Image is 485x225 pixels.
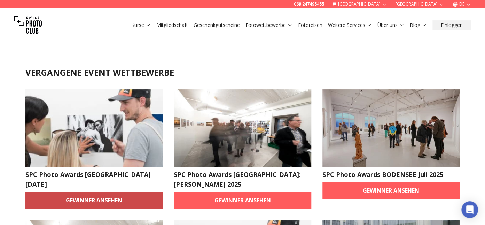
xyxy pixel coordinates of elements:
a: Mitgliedschaft [156,22,188,29]
button: Über uns [375,20,407,30]
img: SPC Photo Awards BODENSEE Juli 2025 [322,89,460,167]
a: Gewinner ansehen [322,182,460,199]
img: SPC Photo Awards Zürich: Herbst 2025 [174,89,311,167]
a: Geschenkgutscheine [194,22,240,29]
a: Kurse [131,22,151,29]
a: Weitere Services [328,22,372,29]
a: Fotoreisen [298,22,322,29]
button: Fotowettbewerbe [243,20,295,30]
a: Gewinner ansehen [174,192,311,209]
h2: SPC Photo Awards [GEOGRAPHIC_DATA] [DATE] [25,170,163,189]
a: Fotowettbewerbe [245,22,292,29]
h1: Vergangene Event Wettbewerbe [25,67,460,78]
a: Blog [410,22,427,29]
button: Kurse [128,20,154,30]
a: Über uns [377,22,404,29]
h2: SPC Photo Awards BODENSEE Juli 2025 [322,170,460,179]
img: Swiss photo club [14,11,42,39]
button: Einloggen [432,20,471,30]
button: Geschenkgutscheine [191,20,243,30]
h2: SPC Photo Awards [GEOGRAPHIC_DATA]: [PERSON_NAME] 2025 [174,170,311,189]
a: 069 247495455 [294,1,324,7]
button: Blog [407,20,430,30]
button: Weitere Services [325,20,375,30]
a: Gewinner ansehen [25,192,163,209]
button: Mitgliedschaft [154,20,191,30]
div: Open Intercom Messenger [461,201,478,218]
img: SPC Photo Awards DRESDEN September 2025 [25,89,163,167]
button: Fotoreisen [295,20,325,30]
